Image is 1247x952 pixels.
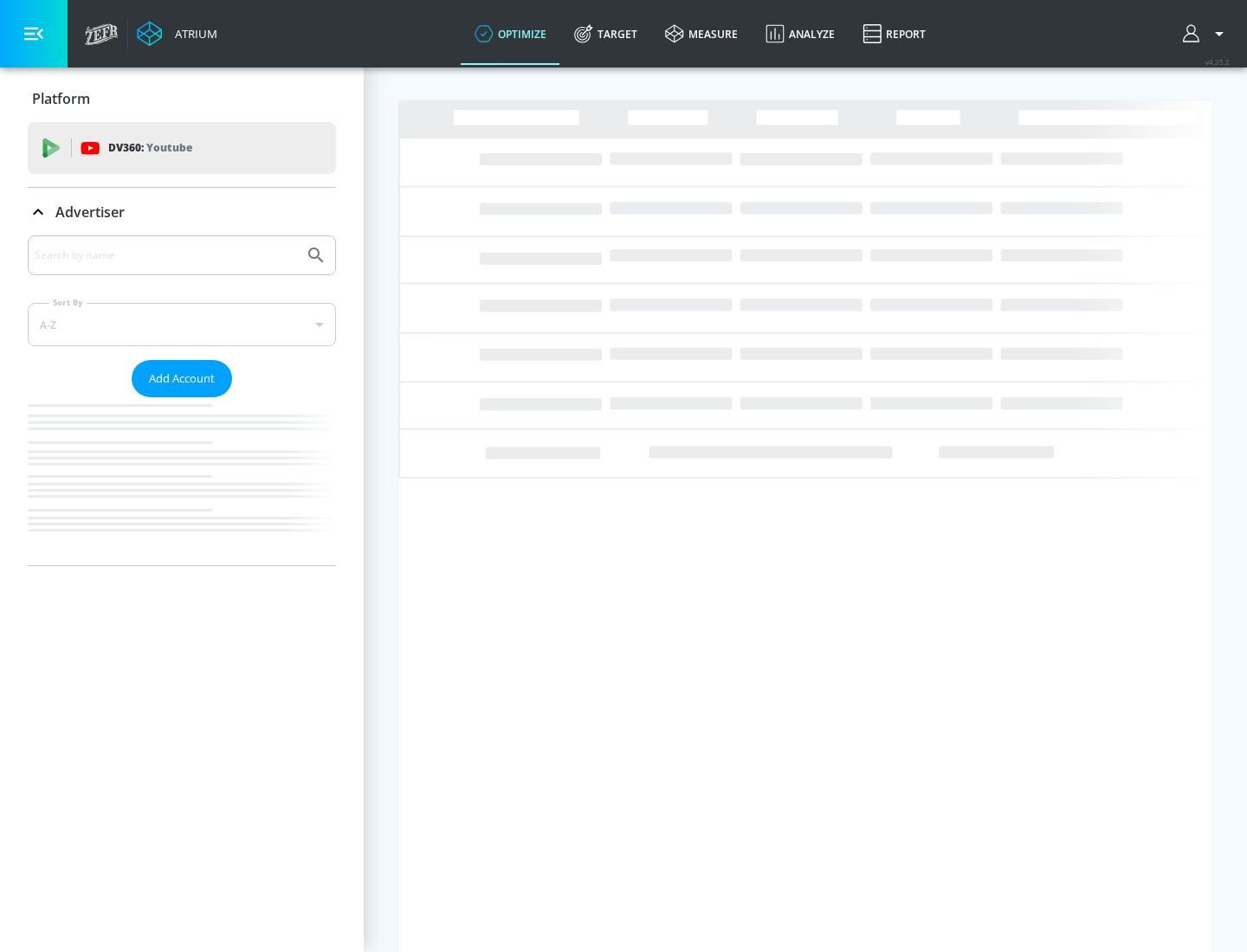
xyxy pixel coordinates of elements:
[28,397,336,565] nav: list of Advertiser
[28,122,336,174] div: DV360: Youtube
[849,3,940,65] a: Report
[55,203,125,222] p: Advertiser
[752,3,849,65] a: Analyze
[28,188,336,236] div: Advertiser
[560,3,651,65] a: Target
[28,74,336,123] div: Platform
[146,138,192,157] p: Youtube
[28,303,336,346] div: A-Z
[1205,57,1230,67] span: v 4.25.2
[137,21,217,47] a: Atrium
[149,369,215,389] span: Add Account
[168,26,217,42] div: Atrium
[132,360,232,397] button: Add Account
[108,138,192,158] p: DV360:
[651,3,752,65] a: measure
[32,89,90,108] p: Platform
[28,235,336,565] div: Advertiser
[35,244,297,267] input: Search by name
[461,3,560,65] a: optimize
[49,297,87,308] label: Sort By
